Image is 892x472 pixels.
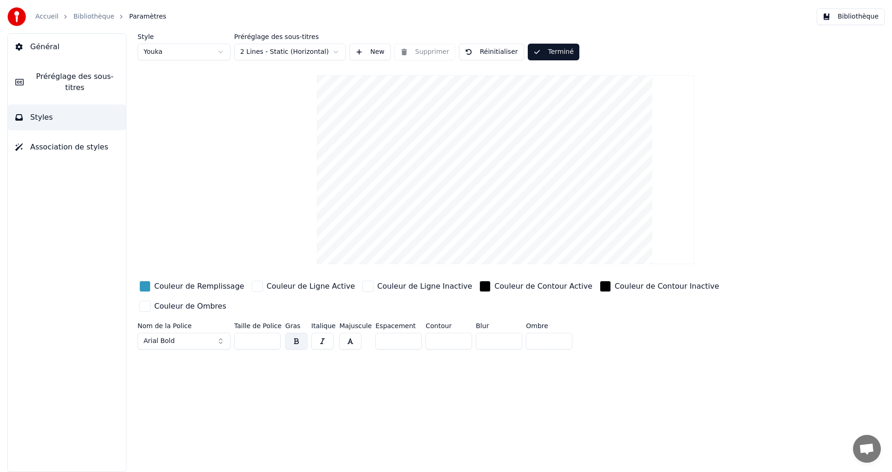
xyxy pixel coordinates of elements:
nav: breadcrumb [35,12,166,21]
a: Bibliothèque [73,12,114,21]
div: Couleur de Ombres [154,301,226,312]
label: Espacement [375,323,422,329]
div: Couleur de Ligne Inactive [377,281,472,292]
label: Gras [285,323,308,329]
span: Arial Bold [144,336,175,346]
span: Association de styles [30,142,108,153]
span: Préréglage des sous-titres [31,71,118,93]
label: Taille de Police [234,323,282,329]
a: Accueil [35,12,59,21]
span: Paramètres [129,12,166,21]
button: Réinitialiser [459,44,524,60]
div: Couleur de Remplissage [154,281,244,292]
div: Couleur de Ligne Active [267,281,355,292]
label: Ombre [526,323,572,329]
label: Majuscule [339,323,372,329]
button: Couleur de Remplissage [138,279,246,294]
label: Nom de la Police [138,323,230,329]
button: Styles [8,104,126,130]
button: Bibliothèque [817,8,885,25]
label: Style [138,33,230,40]
button: Couleur de Contour Active [478,279,594,294]
label: Contour [426,323,472,329]
img: youka [7,7,26,26]
button: Terminé [528,44,579,60]
button: Association de styles [8,134,126,160]
label: Italique [311,323,335,329]
button: New [349,44,391,60]
span: Styles [30,112,53,123]
div: Couleur de Contour Active [494,281,592,292]
button: Général [8,34,126,60]
button: Couleur de Ombres [138,299,228,314]
a: Ouvrir le chat [853,435,881,463]
span: Général [30,41,59,52]
button: Couleur de Ligne Inactive [361,279,474,294]
div: Couleur de Contour Inactive [615,281,719,292]
button: Couleur de Contour Inactive [598,279,721,294]
label: Préréglage des sous-titres [234,33,346,40]
label: Blur [476,323,522,329]
button: Préréglage des sous-titres [8,64,126,101]
button: Couleur de Ligne Active [250,279,357,294]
